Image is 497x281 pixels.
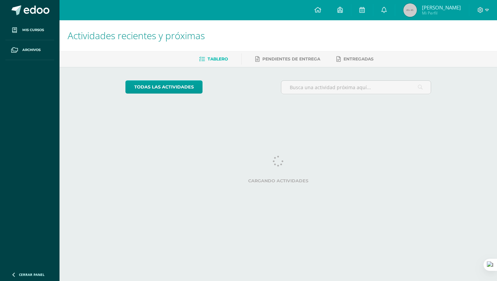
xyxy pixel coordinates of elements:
[422,10,461,16] span: Mi Perfil
[422,4,461,11] span: [PERSON_NAME]
[344,56,374,61] span: Entregadas
[68,29,205,42] span: Actividades recientes y próximas
[403,3,417,17] img: 45x45
[125,80,203,94] a: todas las Actividades
[22,47,41,53] span: Archivos
[208,56,228,61] span: Tablero
[262,56,320,61] span: Pendientes de entrega
[5,20,54,40] a: Mis cursos
[22,27,44,33] span: Mis cursos
[5,40,54,60] a: Archivos
[125,178,431,183] label: Cargando actividades
[255,54,320,65] a: Pendientes de entrega
[281,81,431,94] input: Busca una actividad próxima aquí...
[336,54,374,65] a: Entregadas
[19,272,45,277] span: Cerrar panel
[199,54,228,65] a: Tablero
